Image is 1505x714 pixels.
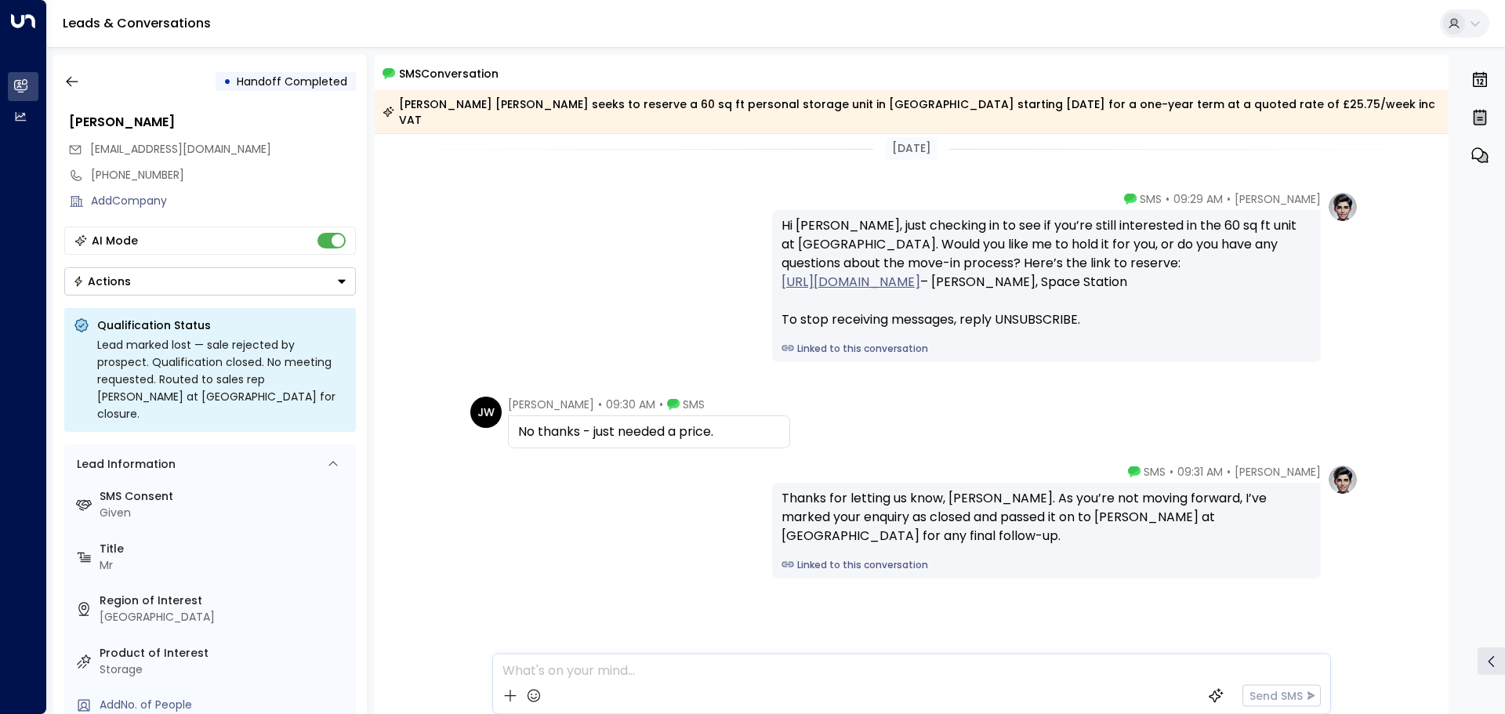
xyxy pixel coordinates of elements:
span: SMS Conversation [399,64,499,82]
div: AddNo. of People [100,697,350,713]
a: Leads & Conversations [63,14,211,32]
div: JW [470,397,502,428]
a: Linked to this conversation [782,558,1311,572]
span: jameswatson1999@live.co.uk [90,141,271,158]
span: SMS [1144,464,1166,480]
div: [GEOGRAPHIC_DATA] [100,609,350,625]
div: [PERSON_NAME] [PERSON_NAME] seeks to reserve a 60 sq ft personal storage unit in [GEOGRAPHIC_DATA... [383,96,1440,128]
label: Product of Interest [100,645,350,661]
div: • [223,67,231,96]
div: Button group with a nested menu [64,267,356,295]
img: profile-logo.png [1327,191,1358,223]
span: [EMAIL_ADDRESS][DOMAIN_NAME] [90,141,271,157]
span: • [598,397,602,412]
span: SMS [1140,191,1162,207]
div: AddCompany [91,193,356,209]
img: profile-logo.png [1327,464,1358,495]
div: Given [100,505,350,521]
span: SMS [683,397,705,412]
div: AI Mode [92,233,138,248]
a: Linked to this conversation [782,342,1311,356]
span: • [1227,464,1231,480]
div: Thanks for letting us know, [PERSON_NAME]. As you’re not moving forward, I’ve marked your enquiry... [782,489,1311,545]
div: No thanks - just needed a price. [518,422,780,441]
span: • [1170,464,1173,480]
span: 09:29 AM [1173,191,1223,207]
div: Mr [100,557,350,574]
label: SMS Consent [100,488,350,505]
label: Title [100,541,350,557]
span: [PERSON_NAME] [1235,464,1321,480]
div: Actions [73,274,131,288]
span: • [659,397,663,412]
div: Hi [PERSON_NAME], just checking in to see if you’re still interested in the 60 sq ft unit at [GEO... [782,216,1311,329]
button: Actions [64,267,356,295]
div: [PHONE_NUMBER] [91,167,356,183]
div: Lead Information [71,456,176,473]
span: • [1166,191,1170,207]
span: [PERSON_NAME] [508,397,594,412]
div: Storage [100,661,350,678]
div: [DATE] [886,137,937,160]
label: Region of Interest [100,593,350,609]
span: Handoff Completed [237,74,347,89]
a: [URL][DOMAIN_NAME] [782,273,920,292]
span: [PERSON_NAME] [1235,191,1321,207]
span: 09:30 AM [606,397,655,412]
span: • [1227,191,1231,207]
p: Qualification Status [97,317,346,333]
span: 09:31 AM [1177,464,1223,480]
div: [PERSON_NAME] [69,113,356,132]
div: Lead marked lost — sale rejected by prospect. Qualification closed. No meeting requested. Routed ... [97,336,346,422]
